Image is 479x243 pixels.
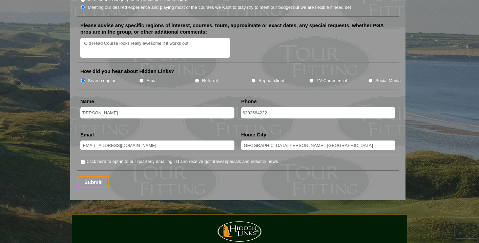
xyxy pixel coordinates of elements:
[241,98,257,105] label: Phone
[88,77,117,84] label: Search engine
[316,77,347,84] label: TV Commercial
[80,68,174,75] label: How did you hear about Hidden Links?
[88,4,351,11] label: Meeting our desired experience and playing most of the courses we want to play (try to meet our b...
[80,98,94,105] label: Name
[80,22,395,35] label: Please advise any specific regions of interest, courses, tours, approximate or exact dates, any s...
[241,131,266,138] label: Home City
[146,77,158,84] label: Email
[202,77,218,84] label: Referral
[86,158,278,165] label: Click here to opt-in to our quarterly emailing list and receive golf travel specials and industry...
[77,176,109,188] input: Submit
[375,77,401,84] label: Social Media
[80,131,94,138] label: Email
[258,77,285,84] label: Repeat client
